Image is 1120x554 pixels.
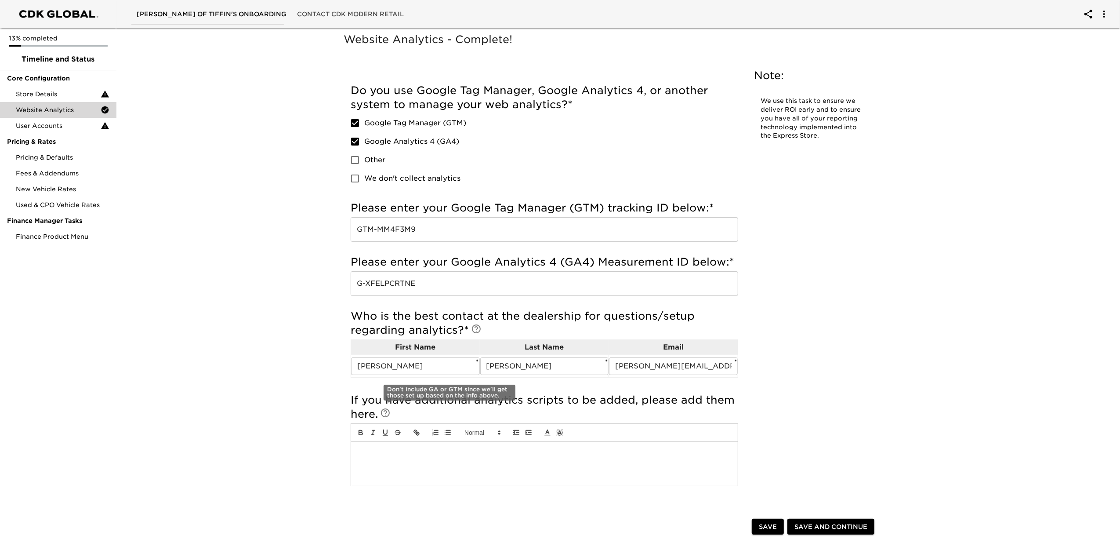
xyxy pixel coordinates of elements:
[351,217,738,242] input: Example: GTM-A0CDEFG
[351,201,738,215] h5: Please enter your Google Tag Manager (GTM) tracking ID below:
[351,84,738,112] h5: Do you use Google Tag Manager, Google Analytics 4, or another system to manage your web analytics?
[351,255,738,269] h5: Please enter your Google Analytics 4 (GA4) Measurement ID below:
[7,216,109,225] span: Finance Manager Tasks
[752,519,784,535] button: Save
[759,521,777,532] span: Save
[351,309,738,337] h5: Who is the best contact at the dealership for questions/setup regarding analytics?
[351,393,738,421] h5: If you have additional analytics scripts to be added, please add them here.
[754,69,873,83] h5: Note:
[7,74,109,83] span: Core Configuration
[1094,4,1115,25] button: account of current user
[16,106,101,114] span: Website Analytics
[7,137,109,146] span: Pricing & Rates
[16,90,101,98] span: Store Details
[16,200,109,209] span: Used & CPO Vehicle Rates
[351,271,738,296] input: Example: G-1234567890
[16,169,109,178] span: Fees & Addendums
[1078,4,1099,25] button: account of current user
[16,232,109,241] span: Finance Product Menu
[364,155,385,165] span: Other
[787,519,874,535] button: Save and Continue
[9,34,108,43] p: 13% completed
[297,9,404,20] span: Contact CDK Modern Retail
[351,342,480,353] p: First Name
[16,153,109,162] span: Pricing & Defaults
[16,185,109,193] span: New Vehicle Rates
[137,9,286,20] span: [PERSON_NAME] of Tiffin's Onboarding
[364,118,466,128] span: Google Tag Manager (GTM)
[794,521,867,532] span: Save and Continue
[609,342,738,353] p: Email
[364,136,459,147] span: Google Analytics 4 (GA4)
[16,121,101,130] span: User Accounts
[344,33,885,47] h5: Website Analytics - Complete!
[7,54,109,65] span: Timeline and Status
[480,342,609,353] p: Last Name
[364,173,460,184] span: We don't collect analytics
[761,97,866,140] p: We use this task to ensure we deliver ROI early and to ensure you have all of your reporting tech...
